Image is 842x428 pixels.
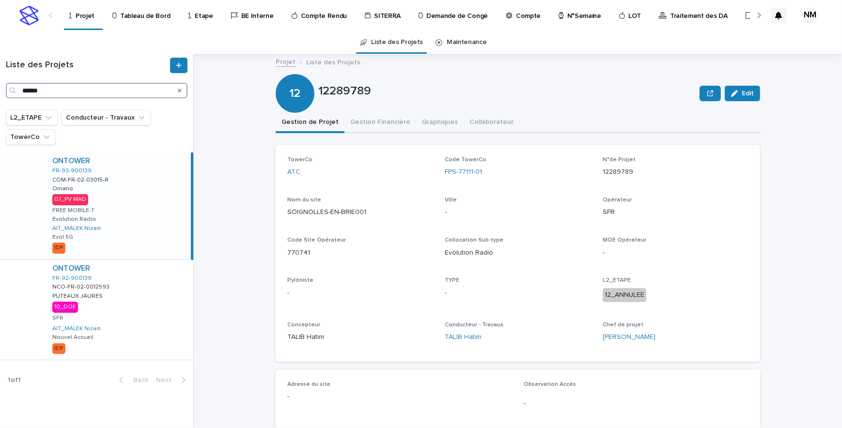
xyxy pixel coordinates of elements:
[52,282,111,290] p: NCO-FR-02-0012593
[524,382,576,387] span: Observation Accès
[524,398,748,409] p: -
[6,83,187,98] input: Search
[344,113,416,133] button: Gestion Financière
[287,157,312,163] span: TowerCo
[287,207,433,217] p: SOIGNOLLES-EN-BRIE001
[6,129,56,145] button: TowerCo
[287,382,330,387] span: Adresse du site
[445,332,482,342] a: TALIB Hatim
[287,237,346,243] span: Code Site Opérateur
[445,237,503,243] span: Collocation Sub-type
[603,332,655,342] a: [PERSON_NAME]
[52,234,73,241] p: Evol 5G
[287,197,321,203] span: Nom du site
[445,207,591,217] p: -
[318,84,696,98] p: 12289789
[52,325,101,332] a: AIT_MALEK Nizam
[725,86,760,101] button: Edit
[52,243,65,253] div: IDF
[287,288,433,298] p: -
[52,207,94,214] p: FREE MOBILE-T
[19,6,39,25] img: stacker-logo-s-only.png
[52,175,110,183] p: COM-FR-02-03015-R
[52,168,92,174] a: FR-93-900139
[152,376,193,384] button: Next
[52,302,78,312] div: 10_DOE
[52,334,94,341] p: Nouvel Accueil
[603,322,643,328] span: Chef de projet
[276,47,314,100] div: 12
[371,31,423,54] a: Liste des Projets
[6,60,168,71] h1: Liste des Projets
[603,288,646,302] div: 12_ANNULEE
[306,56,360,67] p: Liste des Projets
[445,248,591,258] p: Evolution Radio
[445,197,457,203] span: Ville
[52,291,105,300] p: PUTEAUX JAURES
[445,322,503,328] span: Conducteur - Travaux
[445,157,486,163] span: Code TowerCo
[156,377,177,383] span: Next
[276,113,344,133] button: Gestion de Projet
[287,322,320,328] span: Concepteur
[276,56,296,67] a: Projet
[603,237,646,243] span: MOE Opérateur
[52,156,90,166] a: ONTOWER
[287,392,512,402] p: -
[52,315,63,321] p: SFR
[287,277,313,283] span: Pylôniste
[52,275,92,282] a: FR-92-900139
[52,183,75,192] p: Ornano
[603,197,632,203] span: Opérateur
[62,110,151,125] button: Conducteur - Travaux
[445,288,591,298] p: -
[603,277,631,283] span: L2_ETAPE
[52,194,88,205] div: 07_PV MAD
[445,167,482,177] a: FPS-77111-01
[52,225,101,232] a: AIT_MALEK Nizam
[52,264,90,273] a: ONTOWER
[603,248,748,258] p: -
[6,110,58,125] button: L2_ETAPE
[603,207,748,217] p: SFR
[416,113,464,133] button: Graphiques
[445,277,459,283] span: TYPE
[52,343,65,354] div: IDF
[287,248,433,258] p: 770741
[287,167,300,177] a: ATC
[603,167,748,177] p: 12289789
[52,216,96,223] p: Evolution Radio
[603,157,636,163] span: N°de Projet
[111,376,152,384] button: Back
[287,332,433,342] p: TALIB Hatim
[742,90,754,97] span: Edit
[447,31,487,54] a: Maintenance
[127,377,148,383] span: Back
[802,8,818,23] div: NM
[464,113,519,133] button: Collaborateur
